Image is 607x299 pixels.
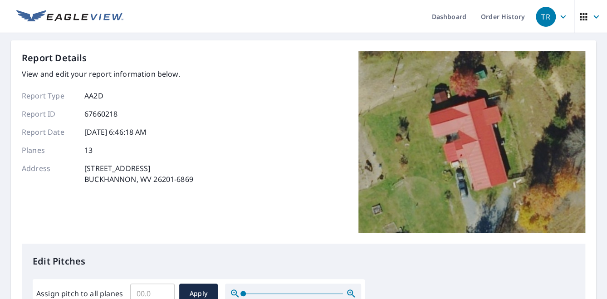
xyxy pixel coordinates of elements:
div: TR [536,7,556,27]
p: Report Date [22,127,76,137]
p: Address [22,163,76,185]
img: EV Logo [16,10,123,24]
p: Planes [22,145,76,156]
img: Top image [358,51,585,233]
p: Report Details [22,51,87,65]
p: 13 [84,145,93,156]
p: [STREET_ADDRESS] BUCKHANNON, WV 26201-6869 [84,163,193,185]
p: [DATE] 6:46:18 AM [84,127,147,137]
p: 67660218 [84,108,117,119]
p: Edit Pitches [33,255,574,268]
label: Assign pitch to all planes [36,288,123,299]
p: View and edit your report information below. [22,69,193,79]
p: Report ID [22,108,76,119]
p: AA2D [84,90,103,101]
p: Report Type [22,90,76,101]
